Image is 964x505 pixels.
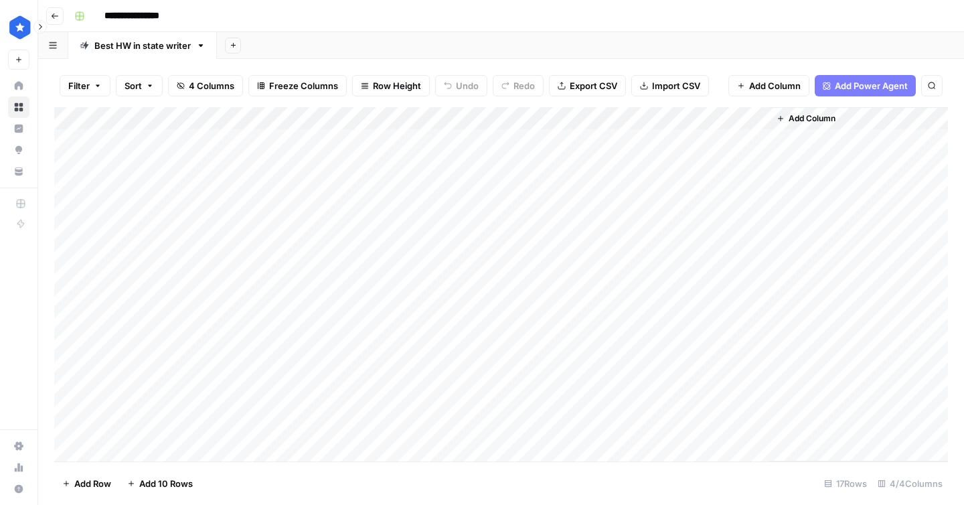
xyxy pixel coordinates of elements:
[68,79,90,92] span: Filter
[513,79,535,92] span: Redo
[631,75,709,96] button: Import CSV
[570,79,617,92] span: Export CSV
[54,473,119,494] button: Add Row
[352,75,430,96] button: Row Height
[652,79,700,92] span: Import CSV
[8,118,29,139] a: Insights
[749,79,801,92] span: Add Column
[125,79,142,92] span: Sort
[789,113,835,125] span: Add Column
[168,75,243,96] button: 4 Columns
[8,435,29,457] a: Settings
[116,75,163,96] button: Sort
[771,110,841,127] button: Add Column
[60,75,110,96] button: Filter
[139,477,193,490] span: Add 10 Rows
[68,32,217,59] a: Best HW in state writer
[189,79,234,92] span: 4 Columns
[815,75,916,96] button: Add Power Agent
[8,139,29,161] a: Opportunities
[269,79,338,92] span: Freeze Columns
[8,15,32,40] img: ConsumerAffairs Logo
[8,11,29,44] button: Workspace: ConsumerAffairs
[493,75,544,96] button: Redo
[94,39,191,52] div: Best HW in state writer
[373,79,421,92] span: Row Height
[835,79,908,92] span: Add Power Agent
[119,473,201,494] button: Add 10 Rows
[8,478,29,500] button: Help + Support
[8,457,29,478] a: Usage
[435,75,487,96] button: Undo
[8,96,29,118] a: Browse
[728,75,809,96] button: Add Column
[74,477,111,490] span: Add Row
[872,473,948,494] div: 4/4 Columns
[8,75,29,96] a: Home
[248,75,347,96] button: Freeze Columns
[456,79,479,92] span: Undo
[819,473,872,494] div: 17 Rows
[549,75,626,96] button: Export CSV
[8,161,29,182] a: Your Data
